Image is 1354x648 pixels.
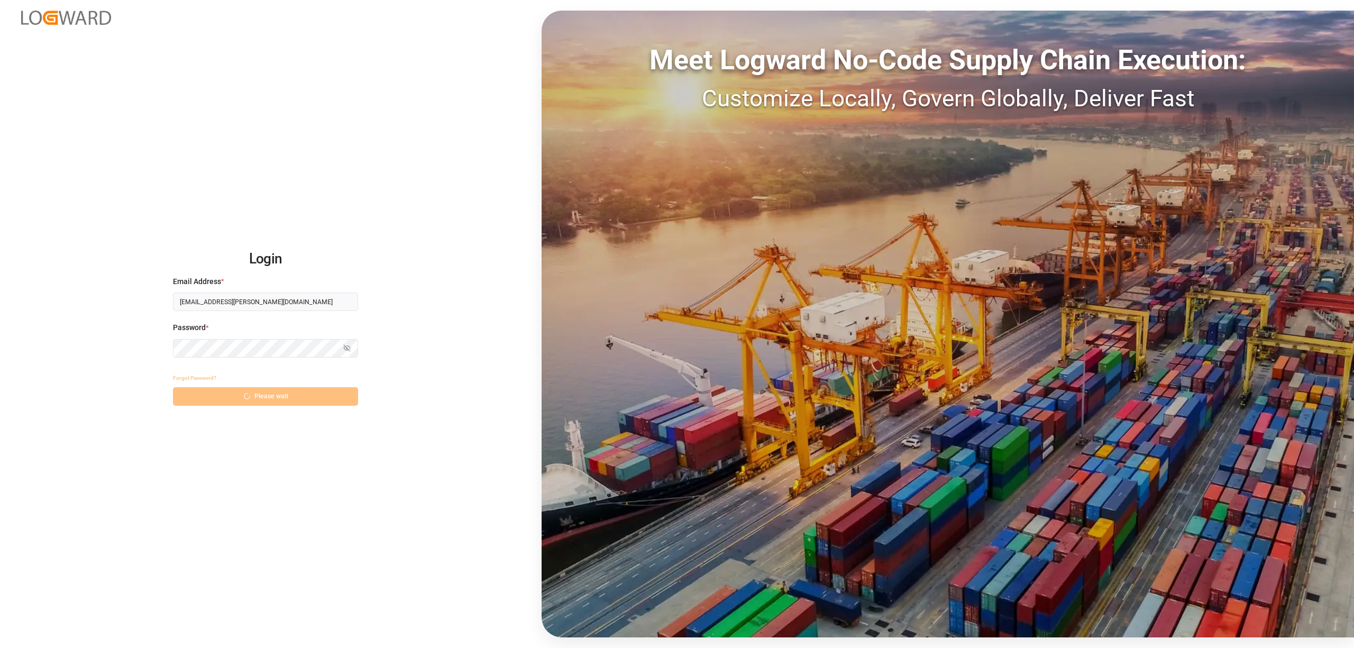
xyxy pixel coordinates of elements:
[21,11,111,25] img: Logward_new_orange.png
[173,276,221,287] span: Email Address
[542,81,1354,116] div: Customize Locally, Govern Globally, Deliver Fast
[173,293,358,311] input: Enter your email
[173,322,206,333] span: Password
[173,242,358,276] h2: Login
[542,40,1354,81] div: Meet Logward No-Code Supply Chain Execution:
